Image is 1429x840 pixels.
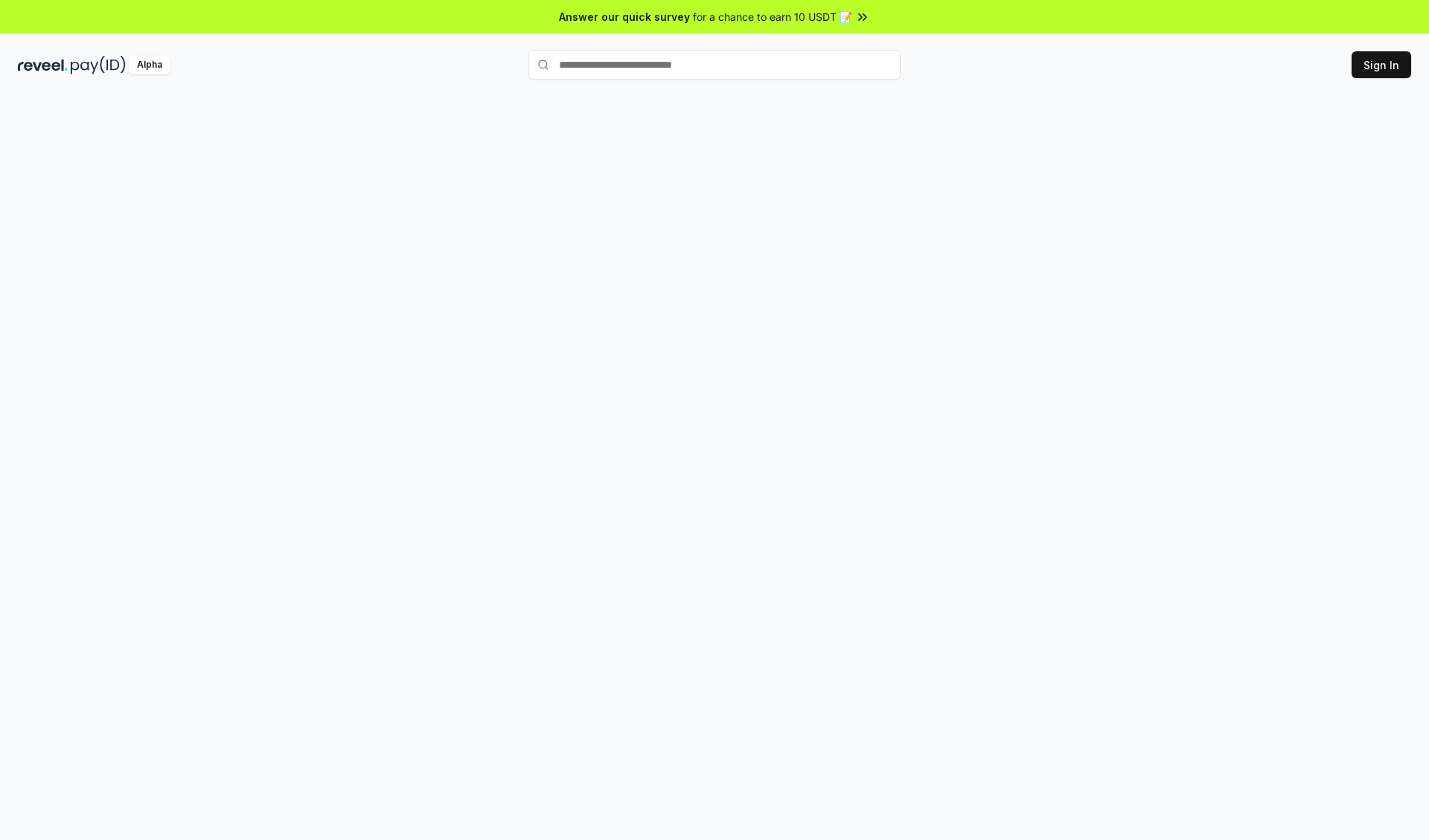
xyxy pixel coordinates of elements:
span: Answer our quick survey [559,9,690,25]
span: for a chance to earn 10 USDT 📝 [693,9,852,25]
img: pay_id [71,56,126,74]
img: reveel_dark [18,56,68,74]
button: Sign In [1352,51,1411,78]
div: Alpha [129,56,170,74]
